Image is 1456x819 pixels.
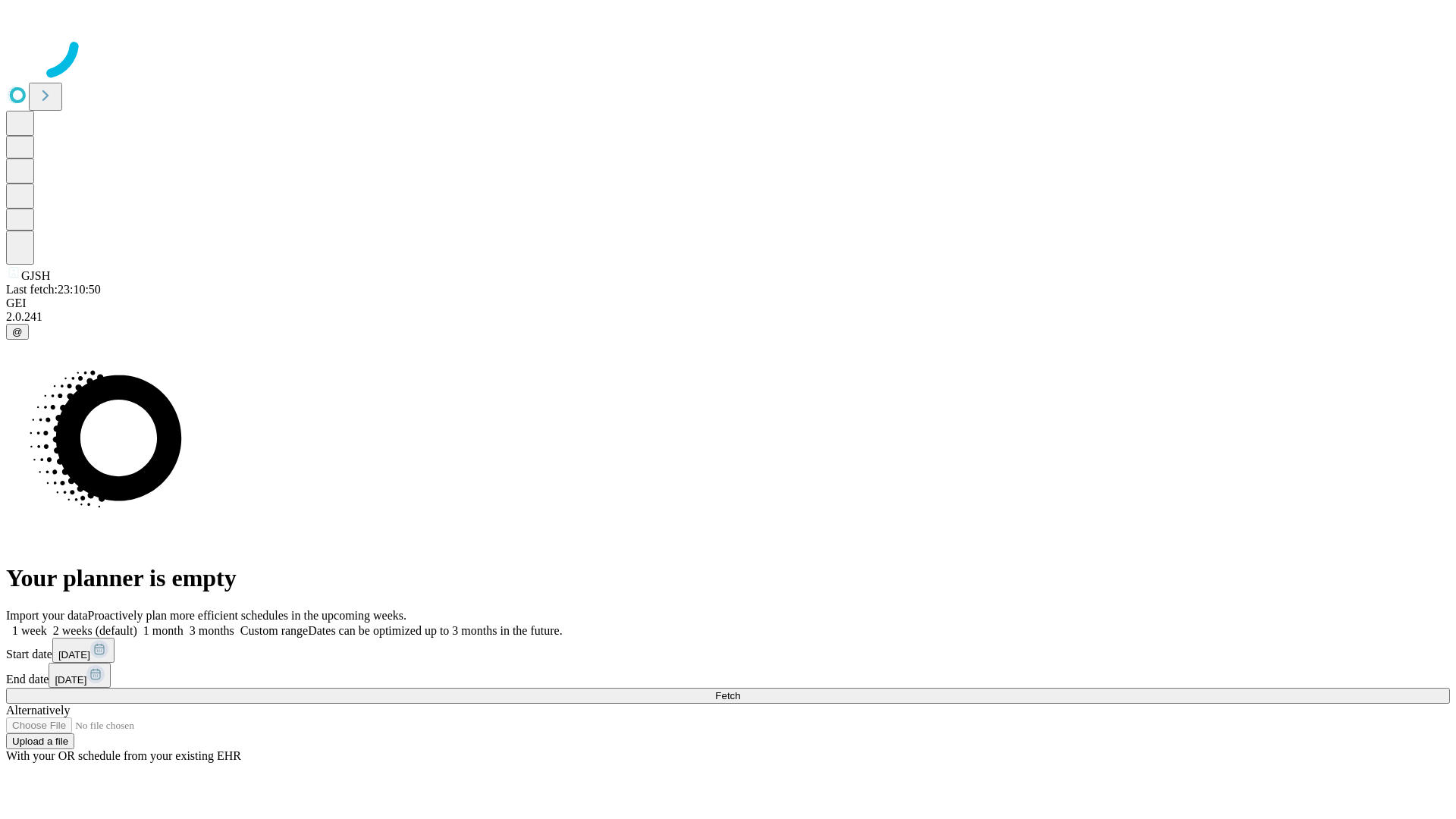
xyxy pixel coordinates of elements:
[88,609,406,622] span: Proactively plan more efficient schedules in the upcoming weeks.
[143,624,184,637] span: 1 month
[12,624,47,637] span: 1 week
[715,690,740,701] span: Fetch
[308,624,562,637] span: Dates can be optimized up to 3 months in the future.
[6,733,74,749] button: Upload a file
[55,674,86,686] span: [DATE]
[6,704,70,717] span: Alternatively
[6,638,1450,663] div: Start date
[190,624,234,637] span: 3 months
[6,609,88,622] span: Import your data
[53,624,137,637] span: 2 weeks (default)
[12,326,23,337] span: @
[6,324,29,340] button: @
[58,649,90,661] span: [DATE]
[6,663,1450,688] div: End date
[52,638,115,663] button: [DATE]
[6,297,1450,310] div: GEI
[21,269,50,282] span: GJSH
[6,749,241,762] span: With your OR schedule from your existing EHR
[6,564,1450,592] h1: Your planner is empty
[240,624,308,637] span: Custom range
[6,283,101,296] span: Last fetch: 23:10:50
[6,688,1450,704] button: Fetch
[49,663,111,688] button: [DATE]
[6,310,1450,324] div: 2.0.241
